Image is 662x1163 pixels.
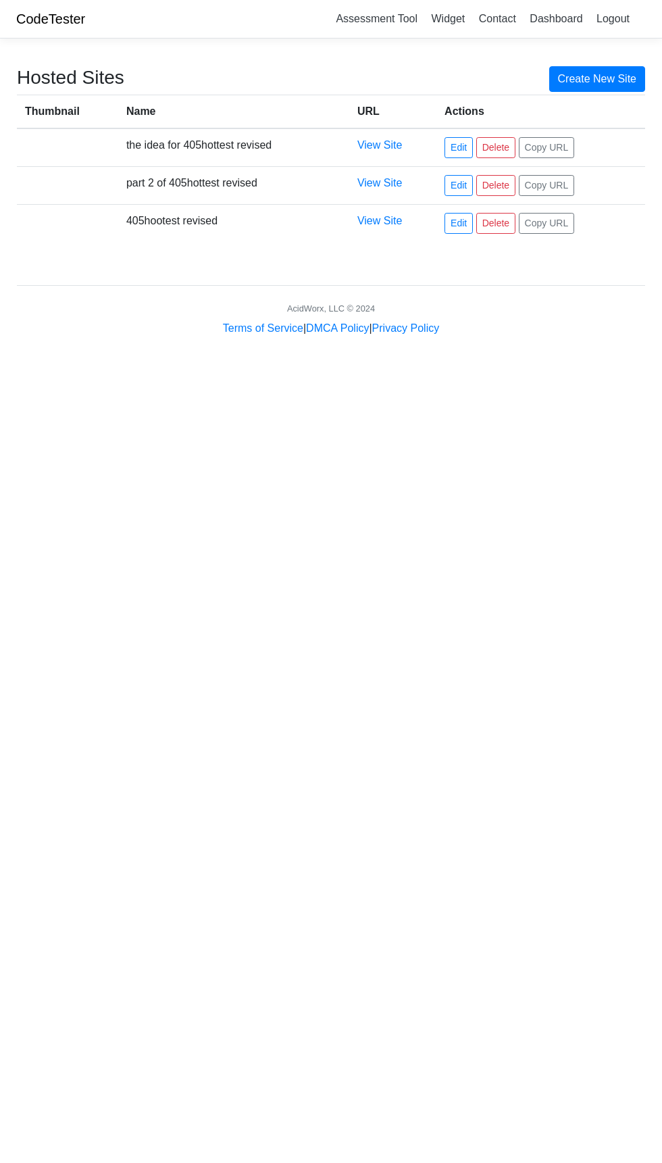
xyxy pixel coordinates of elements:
td: part 2 of 405hottest revised [118,166,349,204]
button: Copy URL [519,137,575,158]
a: Edit [444,175,473,196]
th: Actions [436,95,645,128]
th: URL [349,95,436,128]
a: View Site [357,139,402,151]
a: Delete [476,175,515,196]
a: Dashboard [524,7,588,30]
a: View Site [357,177,402,189]
a: DMCA Policy [306,322,369,334]
a: Delete [476,213,515,234]
th: Name [118,95,349,128]
h3: Hosted Sites [17,66,124,89]
a: Contact [474,7,521,30]
a: Edit [444,213,473,234]
div: AcidWorx, LLC © 2024 [287,302,375,315]
a: Assessment Tool [330,7,423,30]
a: Widget [426,7,470,30]
div: | | [223,320,439,337]
button: Copy URL [519,213,575,234]
a: Create New Site [549,66,646,92]
a: Privacy Policy [372,322,440,334]
a: Edit [444,137,473,158]
a: Terms of Service [223,322,303,334]
a: Logout [591,7,635,30]
a: Delete [476,137,515,158]
th: Thumbnail [17,95,118,128]
td: the idea for 405hottest revised [118,128,349,167]
td: 405hootest revised [118,204,349,242]
button: Copy URL [519,175,575,196]
a: CodeTester [16,11,85,26]
a: View Site [357,215,402,226]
